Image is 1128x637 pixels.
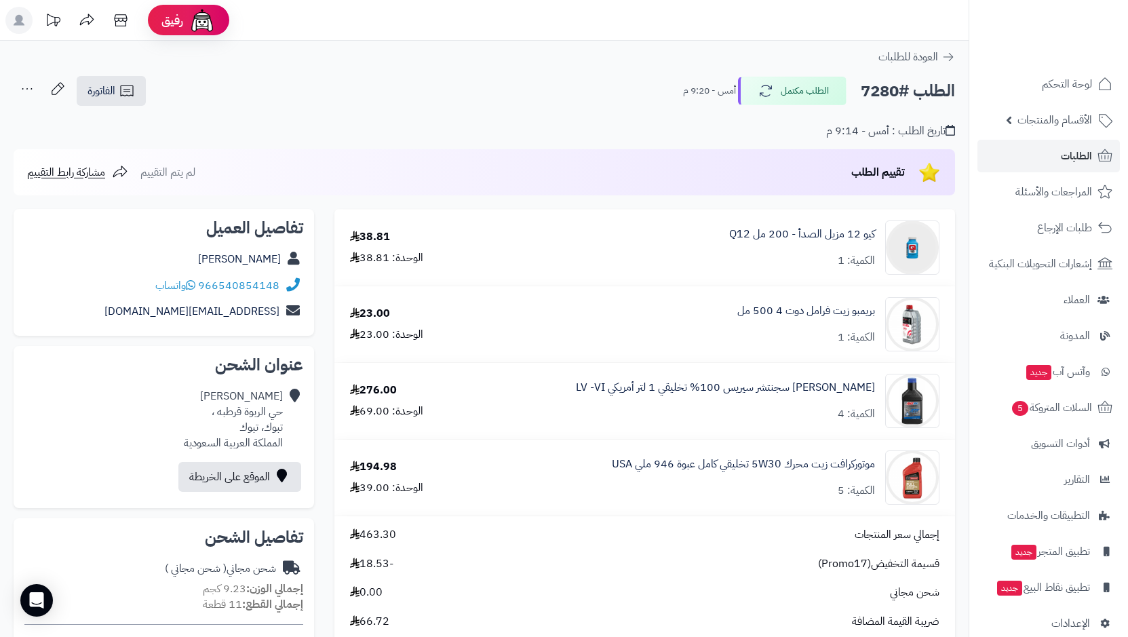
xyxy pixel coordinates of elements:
[989,254,1092,273] span: إشعارات التحويلات البنكية
[350,383,397,398] div: 276.00
[77,76,146,106] a: الفاتورة
[886,220,939,275] img: Q12-90x90.png
[818,556,939,572] span: قسيمة التخفيض(Promo17)
[861,77,955,105] h2: الطلب #7280
[576,380,875,395] a: [PERSON_NAME] سجنتشر سيريس 100% تخليقي 1 لتر أمريكي LV -VI
[161,12,183,28] span: رفيق
[350,306,390,322] div: 23.00
[838,330,875,345] div: الكمية: 1
[852,614,939,630] span: ضريبة القيمة المضافة
[87,83,115,99] span: الفاتورة
[165,560,227,577] span: ( شحن مجاني )
[838,253,875,269] div: الكمية: 1
[977,463,1120,496] a: التقارير
[977,284,1120,316] a: العملاء
[838,483,875,499] div: الكمية: 5
[20,584,53,617] div: Open Intercom Messenger
[1036,38,1115,66] img: logo-2.png
[1011,398,1092,417] span: السلات المتروكة
[350,556,393,572] span: -18.53
[350,480,423,496] div: الوحدة: 39.00
[1060,326,1090,345] span: المدونة
[977,571,1120,604] a: تطبيق نقاط البيعجديد
[155,277,195,294] a: واتساب
[246,581,303,597] strong: إجمالي الوزن:
[737,303,875,319] a: بريمبو زيت فرامل دوت 4 500 مل
[350,229,390,245] div: 38.81
[1015,182,1092,201] span: المراجعات والأسئلة
[890,585,939,600] span: شحن مجاني
[1031,434,1090,453] span: أدوات التسويق
[851,164,905,180] span: تقييم الطلب
[729,227,875,242] a: كيو 12 مزيل الصدأ - 200 مل Q12
[27,164,105,180] span: مشاركة رابط التقييم
[977,68,1120,100] a: لوحة التحكم
[1061,147,1092,166] span: الطلبات
[165,561,276,577] div: شحن مجاني
[242,596,303,613] strong: إجمالي القطع:
[878,49,955,65] a: العودة للطلبات
[977,248,1120,280] a: إشعارات التحويلات البنكية
[683,84,736,98] small: أمس - 9:20 م
[977,140,1120,172] a: الطلبات
[612,457,875,472] a: موتوركرافت زيت محرك 5W30 تخليقي كامل عبوة 946 ملي USA
[24,220,303,236] h2: تفاصيل العميل
[738,77,847,105] button: الطلب مكتمل
[878,49,938,65] span: العودة للطلبات
[24,357,303,373] h2: عنوان الشحن
[1011,545,1036,560] span: جديد
[855,527,939,543] span: إجمالي سعر المنتجات
[1026,365,1051,380] span: جديد
[104,303,279,320] a: [EMAIL_ADDRESS][DOMAIN_NAME]
[1051,614,1090,633] span: الإعدادات
[977,391,1120,424] a: السلات المتروكة5
[1012,401,1028,416] span: 5
[184,389,283,450] div: [PERSON_NAME] حي الربوة قرطبه ، تبوك، تبوك المملكة العربية السعودية
[1025,362,1090,381] span: وآتس آب
[140,164,195,180] span: لم يتم التقييم
[826,123,955,139] div: تاريخ الطلب : أمس - 9:14 م
[198,251,281,267] a: [PERSON_NAME]
[203,581,303,597] small: 9.23 كجم
[198,277,279,294] a: 966540854148
[996,578,1090,597] span: تطبيق نقاط البيع
[1042,75,1092,94] span: لوحة التحكم
[350,585,383,600] span: 0.00
[203,596,303,613] small: 11 قطعة
[977,176,1120,208] a: المراجعات والأسئلة
[1010,542,1090,561] span: تطبيق المتجر
[350,250,423,266] div: الوحدة: 38.81
[977,212,1120,244] a: طلبات الإرجاع
[1007,506,1090,525] span: التطبيقات والخدمات
[24,529,303,545] h2: تفاصيل الشحن
[886,450,939,505] img: Motorcraft%205W%2030%20Full%20Synthetic%20Motor%20Oil_288x288.jpg.renditions.original-90x90.png
[997,581,1022,596] span: جديد
[977,427,1120,460] a: أدوات التسويق
[350,459,397,475] div: 194.98
[1037,218,1092,237] span: طلبات الإرجاع
[1064,470,1090,489] span: التقارير
[977,535,1120,568] a: تطبيق المتجرجديد
[178,462,301,492] a: الموقع على الخريطة
[977,499,1120,532] a: التطبيقات والخدمات
[977,320,1120,352] a: المدونة
[350,327,423,343] div: الوحدة: 23.00
[977,355,1120,388] a: وآتس آبجديد
[350,404,423,419] div: الوحدة: 69.00
[189,7,216,34] img: ai-face.png
[886,297,939,351] img: brembo-dot4-premium-brake-fluid-500ml-l04005-90x90.jpg
[27,164,128,180] a: مشاركة رابط التقييم
[838,406,875,422] div: الكمية: 4
[36,7,70,37] a: تحديثات المنصة
[1064,290,1090,309] span: العملاء
[350,527,396,543] span: 463.30
[350,614,389,630] span: 66.72
[1017,111,1092,130] span: الأقسام والمنتجات
[886,374,939,428] img: AMSOIL%20SS1-90x90.jpg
